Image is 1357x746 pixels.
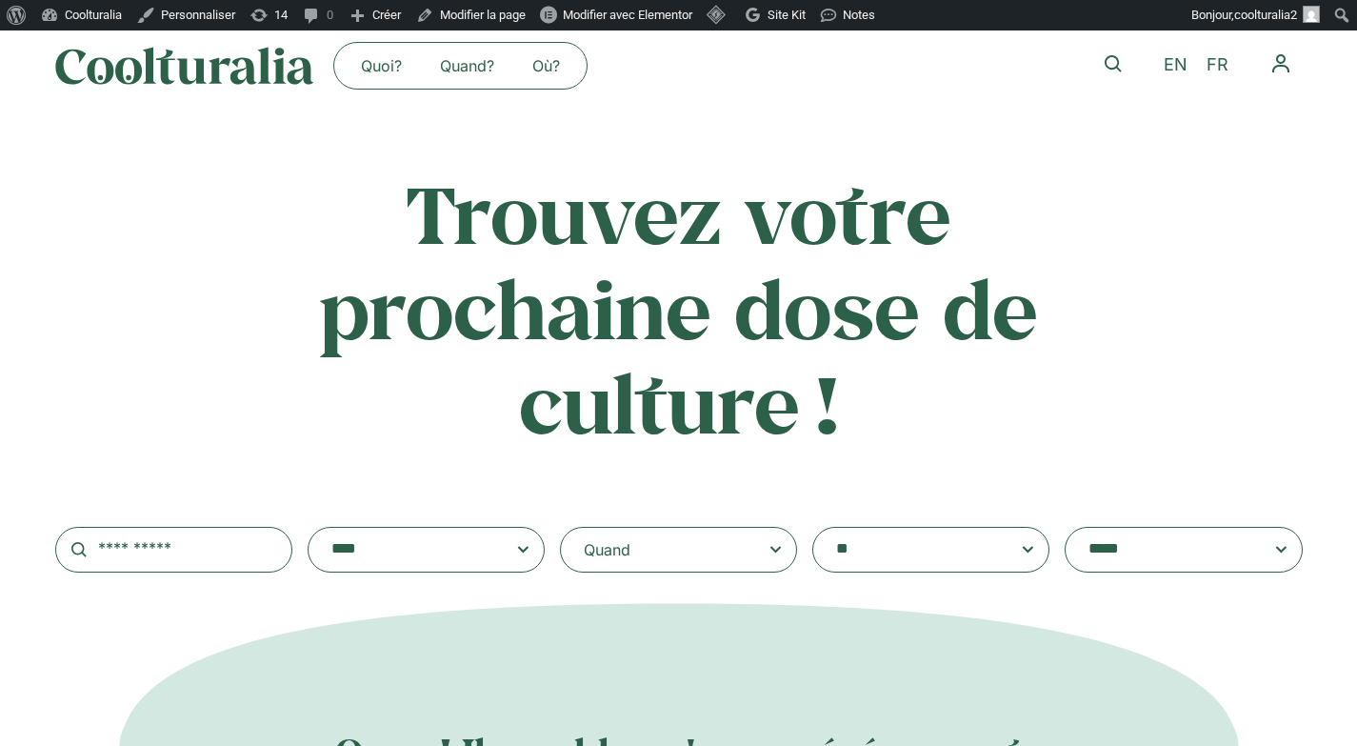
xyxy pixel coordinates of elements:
span: FR [1207,55,1228,75]
span: EN [1164,55,1187,75]
span: Site Kit [768,8,806,22]
a: Quoi? [342,50,421,81]
span: Modifier avec Elementor [563,8,692,22]
textarea: Search [1088,536,1241,563]
span: coolturalia2 [1234,8,1297,22]
div: Quand [584,538,630,561]
a: Où? [513,50,579,81]
a: EN [1154,51,1197,79]
textarea: Search [836,536,988,563]
textarea: Search [331,536,484,563]
h2: Trouvez votre prochaine dose de culture ! [305,166,1053,451]
button: Permuter le menu [1259,42,1303,86]
a: Quand? [421,50,513,81]
nav: Menu [342,50,579,81]
nav: Menu [1259,42,1303,86]
a: FR [1197,51,1238,79]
